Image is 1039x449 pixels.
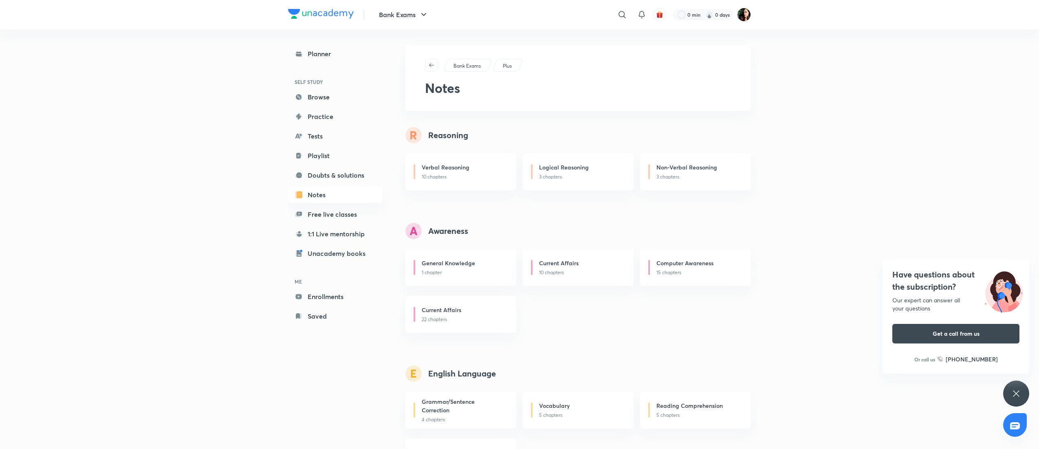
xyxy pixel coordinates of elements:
a: Notes [288,187,383,203]
a: 1:1 Live mentorship [288,226,383,242]
a: Saved [288,308,383,324]
h6: Verbal Reasoning [422,163,469,172]
a: Planner [288,46,383,62]
h6: Current Affairs [539,259,579,267]
a: Tests [288,128,383,144]
p: 5 chapters [656,412,741,419]
p: 4 chapters [422,416,506,423]
h6: ME [288,275,383,288]
h2: Notes [425,78,731,98]
h6: General Knowledge [422,259,475,267]
a: Logical Reasoning3 chapters [523,153,634,190]
img: avatar [656,11,663,18]
p: Or call us [914,356,935,363]
a: Grammar/Sentence Correction4 chapters [405,392,516,429]
a: Vocabulary5 chapters [523,392,634,429]
img: syllabus [405,223,422,239]
p: 10 chapters [422,173,506,180]
a: [PHONE_NUMBER] [938,355,998,363]
h6: Current Affairs [422,306,461,314]
a: Computer Awareness15 chapters [640,249,751,286]
h6: Non-Verbal Reasoning [656,163,717,172]
p: 22 chapters [422,316,506,323]
a: Playlist [288,147,383,164]
h6: Reading Comprehension [656,401,723,410]
h6: Vocabulary [539,401,570,410]
img: Priyanka K [737,8,751,22]
p: 10 chapters [539,269,624,276]
button: Bank Exams [374,7,434,23]
a: Company Logo [288,9,354,21]
img: syllabus [405,365,422,382]
h4: English Language [428,368,496,380]
p: Plus [503,62,512,70]
button: avatar [653,8,666,21]
a: Bank Exams [452,62,482,70]
img: ttu_illustration_new.svg [978,269,1029,313]
h4: Have questions about the subscription? [892,269,1019,293]
h6: Computer Awareness [656,259,713,267]
a: Current Affairs22 chapters [405,296,516,333]
img: syllabus [405,127,422,143]
h4: Awareness [428,225,468,237]
p: 15 chapters [656,269,741,276]
a: Verbal Reasoning10 chapters [405,153,516,190]
button: Get a call from us [892,324,1019,343]
p: 1 chapter [422,269,506,276]
h4: Reasoning [428,129,468,141]
h6: [PHONE_NUMBER] [946,355,998,363]
img: Company Logo [288,9,354,19]
a: Doubts & solutions [288,167,383,183]
a: Enrollments [288,288,383,305]
h6: Grammar/Sentence Correction [422,397,503,414]
img: streak [705,11,713,19]
a: Current Affairs10 chapters [523,249,634,286]
a: Practice [288,108,383,125]
a: Browse [288,89,383,105]
div: Our expert can answer all your questions [892,296,1019,313]
a: Free live classes [288,206,383,222]
h6: Logical Reasoning [539,163,589,172]
h6: SELF STUDY [288,75,383,89]
p: Bank Exams [453,62,481,70]
a: Reading Comprehension5 chapters [640,392,751,429]
a: Plus [502,62,513,70]
a: General Knowledge1 chapter [405,249,516,286]
p: 5 chapters [539,412,624,419]
a: Non-Verbal Reasoning3 chapters [640,153,751,190]
a: Unacademy books [288,245,383,262]
p: 3 chapters [539,173,624,180]
p: 3 chapters [656,173,741,180]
